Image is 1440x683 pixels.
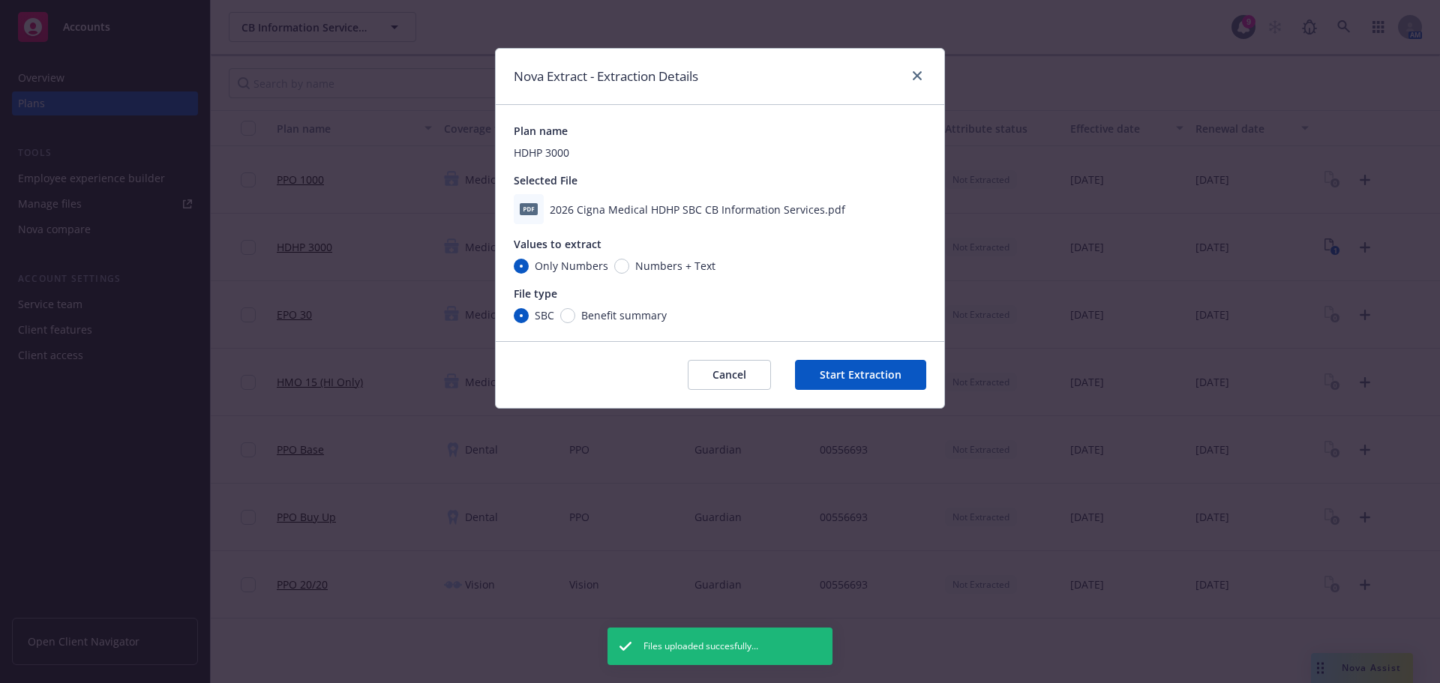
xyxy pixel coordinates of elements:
input: Only Numbers [514,259,529,274]
div: Plan name [514,123,926,139]
div: Selected File [514,172,926,188]
button: Start Extraction [795,360,926,390]
button: Cancel [688,360,771,390]
input: Numbers + Text [614,259,629,274]
input: Benefit summary [560,308,575,323]
a: close [908,67,926,85]
span: Benefit summary [581,307,667,323]
span: Values to extract [514,237,601,251]
div: HDHP 3000 [514,145,926,160]
span: Files uploaded succesfully... [643,640,758,653]
h1: Nova Extract - Extraction Details [514,67,698,86]
span: File type [514,286,557,301]
span: Only Numbers [535,258,608,274]
input: SBC [514,308,529,323]
span: Numbers + Text [635,258,715,274]
span: SBC [535,307,554,323]
span: 2026 Cigna Medical HDHP SBC CB Information Services.pdf [550,202,845,217]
